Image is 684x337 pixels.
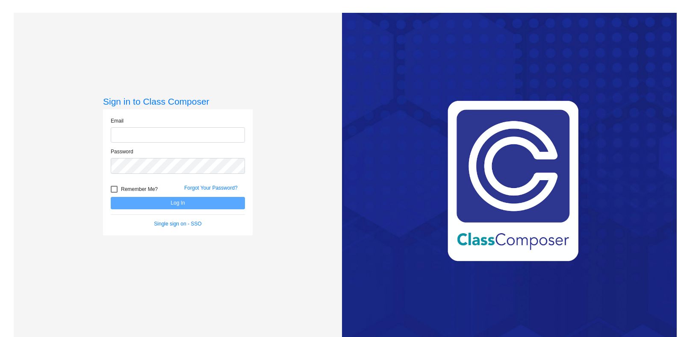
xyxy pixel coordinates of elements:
button: Log In [111,197,245,209]
a: Forgot Your Password? [184,185,238,191]
span: Remember Me? [121,184,158,194]
h3: Sign in to Class Composer [103,96,253,107]
label: Password [111,148,133,155]
a: Single sign on - SSO [154,221,201,227]
label: Email [111,117,124,125]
